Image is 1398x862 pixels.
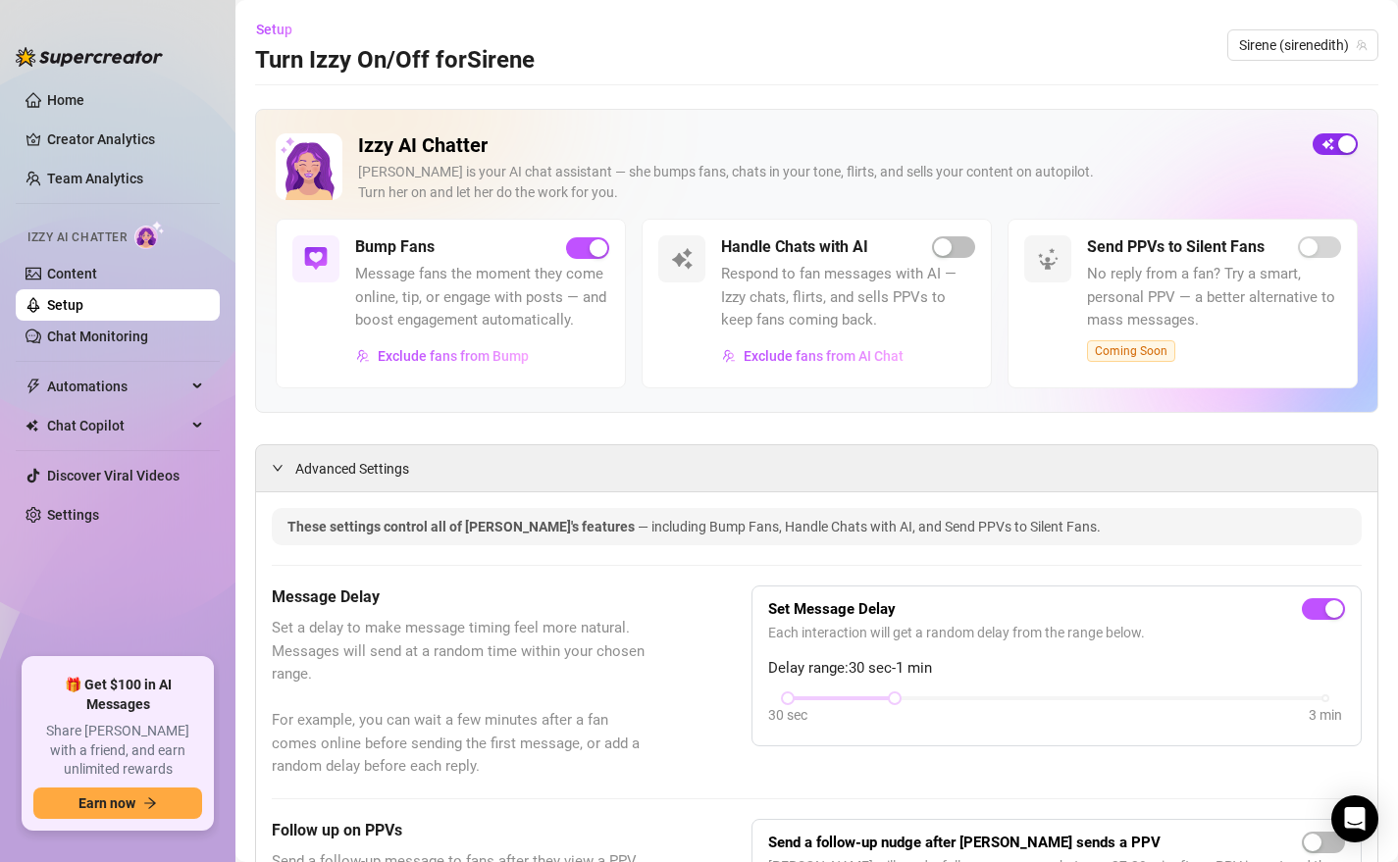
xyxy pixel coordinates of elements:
[355,263,609,332] span: Message fans the moment they come online, tip, or engage with posts — and boost engagement automa...
[1239,30,1367,60] span: Sirene (sirenedith)
[47,468,180,483] a: Discover Viral Videos
[47,266,97,281] a: Content
[33,676,202,714] span: 🎁 Get $100 in AI Messages
[1309,704,1342,726] div: 3 min
[358,133,1297,158] h2: Izzy AI Chatter
[27,228,127,247] span: Izzy AI Chatter
[47,371,186,402] span: Automations
[768,657,1345,681] span: Delay range: 30 sec - 1 min
[1356,39,1368,51] span: team
[276,133,342,200] img: Izzy AI Chatter
[304,247,328,271] img: svg%3e
[295,458,409,480] span: Advanced Settings
[1036,247,1060,271] img: svg%3e
[768,704,807,726] div: 30 sec
[78,795,135,811] span: Earn now
[16,47,163,67] img: logo-BBDzfeDw.svg
[722,349,736,363] img: svg%3e
[255,45,535,76] h3: Turn Izzy On/Off for Sirene
[47,297,83,313] a: Setup
[744,348,904,364] span: Exclude fans from AI Chat
[256,22,292,37] span: Setup
[768,622,1345,643] span: Each interaction will get a random delay from the range below.
[721,235,868,259] h5: Handle Chats with AI
[47,171,143,186] a: Team Analytics
[355,235,435,259] h5: Bump Fans
[255,14,308,45] button: Setup
[1331,795,1378,842] div: Open Intercom Messenger
[134,221,165,249] img: AI Chatter
[638,519,1101,534] span: — including Bump Fans, Handle Chats with AI, and Send PPVs to Silent Fans.
[26,379,41,394] span: thunderbolt
[768,834,1161,851] strong: Send a follow-up nudge after [PERSON_NAME] sends a PPV
[272,462,284,474] span: expanded
[768,600,896,618] strong: Set Message Delay
[47,124,204,155] a: Creator Analytics
[356,349,370,363] img: svg%3e
[33,722,202,780] span: Share [PERSON_NAME] with a friend, and earn unlimited rewards
[47,92,84,108] a: Home
[47,410,186,441] span: Chat Copilot
[721,263,975,332] span: Respond to fan messages with AI — Izzy chats, flirts, and sells PPVs to keep fans coming back.
[272,819,653,842] h5: Follow up on PPVs
[721,340,905,372] button: Exclude fans from AI Chat
[33,787,202,819] button: Earn nowarrow-right
[287,519,638,534] span: These settings control all of [PERSON_NAME]'s features
[378,348,529,364] span: Exclude fans from Bump
[47,507,99,523] a: Settings
[272,617,653,779] span: Set a delay to make message timing feel more natural. Messages will send at a random time within ...
[355,340,530,372] button: Exclude fans from Bump
[26,419,38,432] img: Chat Copilot
[47,329,148,344] a: Chat Monitoring
[670,247,694,271] img: svg%3e
[272,585,653,609] h5: Message Delay
[1087,340,1175,362] span: Coming Soon
[143,796,157,810] span: arrow-right
[1087,263,1341,332] span: No reply from a fan? Try a smart, personal PPV — a better alternative to mass messages.
[1087,235,1265,259] h5: Send PPVs to Silent Fans
[358,162,1297,203] div: [PERSON_NAME] is your AI chat assistant — she bumps fans, chats in your tone, flirts, and sells y...
[272,457,295,479] div: expanded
